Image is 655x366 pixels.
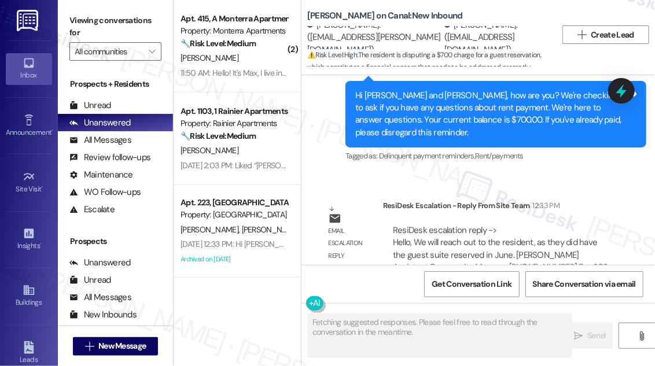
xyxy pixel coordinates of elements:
span: Delinquent payment reminders , [379,151,475,161]
div: [PERSON_NAME]. ([EMAIL_ADDRESS][DOMAIN_NAME]) [444,19,548,56]
i:  [638,331,646,341]
a: Inbox [6,53,52,84]
i:  [85,342,94,351]
span: Get Conversation Link [432,278,512,290]
div: Unanswered [69,257,131,269]
span: • [40,240,42,248]
span: Create Lead [591,29,634,41]
div: Escalate [69,204,115,216]
i:  [577,30,586,39]
div: Review follow-ups [69,151,150,164]
span: [PERSON_NAME] [242,224,300,235]
div: 12:33 PM [530,199,560,212]
div: Property: Rainier Apartments [181,117,288,130]
span: • [51,127,53,135]
i:  [574,331,583,341]
textarea: Fetching suggested responses. Please feel free to read through the conversation in the meantime. [308,314,572,357]
div: Unanswered [69,117,131,129]
span: Send [587,330,605,342]
div: Email escalation reply [329,225,374,262]
button: New Message [73,337,159,356]
div: Apt. 223, [GEOGRAPHIC_DATA] [181,197,288,209]
span: • [42,183,43,191]
div: Tagged as: [345,147,646,164]
div: Hi [PERSON_NAME] and [PERSON_NAME], how are you? We're checking in to ask if you have any questio... [355,90,628,139]
a: Buildings [6,280,52,312]
span: Share Conversation via email [533,278,636,290]
div: Archived on [DATE] [179,252,289,267]
strong: 🔧 Risk Level: Medium [181,131,256,141]
strong: 🔧 Risk Level: Medium [181,38,256,49]
div: Apt. 415, A Monterra Apartments [181,13,288,25]
div: Unread [69,99,111,112]
img: ResiDesk Logo [17,10,41,31]
label: Viewing conversations for [69,12,161,42]
a: Insights • [6,224,52,255]
div: Prospects [58,235,173,247]
input: All communities [75,42,143,61]
div: All Messages [69,291,131,304]
div: Unread [69,274,111,286]
span: [PERSON_NAME] [181,224,242,235]
span: : The resident is disputing a $700 charge for a guest reservation, which constitutes a financial ... [307,49,557,74]
div: [PERSON_NAME]. ([EMAIL_ADDRESS][PERSON_NAME][DOMAIN_NAME]) [307,19,441,56]
div: WO Follow-ups [69,186,141,198]
b: [PERSON_NAME] on Canal: New Inbound [307,10,463,22]
span: New Message [98,340,146,352]
div: Property: Monterra Apartments [181,25,288,37]
div: ResiDesk escalation reply -> Hello, We will reach out to the resident, as they did have the guest... [393,224,608,286]
button: Send [566,323,613,349]
div: Property: [GEOGRAPHIC_DATA] [181,209,288,221]
div: Prospects + Residents [58,78,173,90]
button: Create Lead [562,25,649,44]
i:  [149,47,155,56]
button: Share Conversation via email [525,271,643,297]
div: Apt. 1103, 1 Rainier Apartments [181,105,288,117]
span: [PERSON_NAME] [181,145,238,156]
div: Maintenance [69,169,133,181]
div: New Inbounds [69,309,137,321]
div: All Messages [69,134,131,146]
a: Site Visit • [6,167,52,198]
span: [PERSON_NAME] [181,53,238,63]
button: Get Conversation Link [424,271,519,297]
span: Rent/payments [475,151,524,161]
div: ResiDesk Escalation - Reply From Site Team [383,199,620,216]
strong: ⚠️ Risk Level: High [307,50,357,60]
